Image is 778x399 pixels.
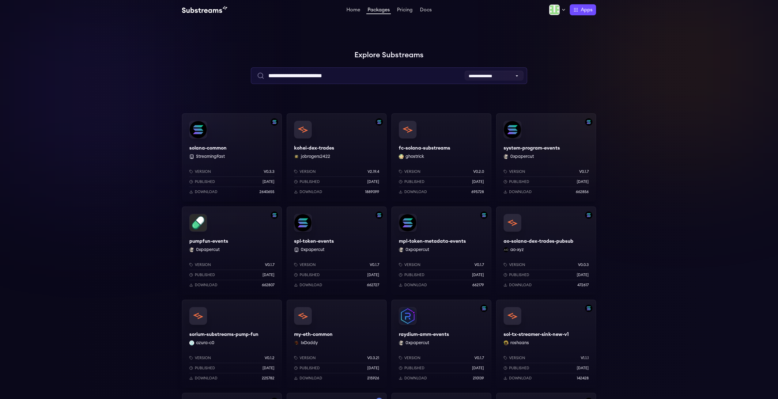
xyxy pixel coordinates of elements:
[182,300,282,388] a: sorium-substreams-pump-funsorium-substreams-pump-funazura-c0 azura-c0Versionv0.1.2Published[DATE]...
[300,189,322,194] p: Download
[404,272,425,277] p: Published
[509,169,525,174] p: Version
[472,366,484,370] p: [DATE]
[287,113,387,202] a: Filter by solana networkkohei-dex-tradeskohei-dex-tradesjobrogers2422 jobrogers2422Versionv2.19.4...
[404,189,427,194] p: Download
[404,179,425,184] p: Published
[404,355,421,360] p: Version
[419,7,433,13] a: Docs
[577,366,589,370] p: [DATE]
[300,283,322,287] p: Download
[370,262,379,267] p: v0.1.7
[496,300,596,388] a: Filter by solana networksol-tx-streamer-sink-new-v1sol-tx-streamer-sink-new-v1roshaans roshaansVe...
[300,169,316,174] p: Version
[406,247,429,253] button: 0xpapercut
[182,49,596,61] h1: Explore Substreams
[300,262,316,267] p: Version
[404,376,427,381] p: Download
[549,4,560,15] img: Profile
[472,272,484,277] p: [DATE]
[404,262,421,267] p: Version
[367,376,379,381] p: 215926
[287,300,387,388] a: my-eth-commonmy-eth-commonIxDaddy IxDaddyVersionv0.3.21Published[DATE]Download215926
[510,340,529,346] button: roshaans
[404,366,425,370] p: Published
[259,189,274,194] p: 2640655
[577,376,589,381] p: 142428
[391,300,491,388] a: Filter by solana networkraydium-amm-eventsraydium-amm-events0xpapercut 0xpapercutVersionv0.1.7Pub...
[287,207,387,295] a: Filter by solana networkspl-token-eventsspl-token-events 0xpapercutVersionv0.1.7Published[DATE]Do...
[366,7,391,14] a: Packages
[509,262,525,267] p: Version
[368,169,379,174] p: v2.19.4
[396,7,414,13] a: Pricing
[577,179,589,184] p: [DATE]
[301,154,330,160] button: jobrogers2422
[195,169,211,174] p: Version
[509,283,532,287] p: Download
[367,272,379,277] p: [DATE]
[509,189,532,194] p: Download
[300,366,320,370] p: Published
[509,179,529,184] p: Published
[510,247,524,253] button: ao-xyz
[367,366,379,370] p: [DATE]
[404,283,427,287] p: Download
[182,6,227,13] img: Substream's logo
[300,179,320,184] p: Published
[376,118,383,126] img: Filter by solana network
[509,376,532,381] p: Download
[585,118,592,126] img: Filter by solana network
[367,179,379,184] p: [DATE]
[406,154,424,160] button: ghostrick
[474,355,484,360] p: v0.1.7
[577,283,589,287] p: 472617
[585,305,592,312] img: Filter by solana network
[300,272,320,277] p: Published
[195,283,217,287] p: Download
[367,355,379,360] p: v0.3.21
[301,340,318,346] button: IxDaddy
[196,340,214,346] button: azura-c0
[473,376,484,381] p: 210139
[195,262,211,267] p: Version
[195,189,217,194] p: Download
[581,6,592,13] span: Apps
[301,247,324,253] button: 0xpapercut
[404,169,421,174] p: Version
[262,272,274,277] p: [DATE]
[391,113,491,202] a: fc-solana-substreamsfc-solana-substreamsghostrick ghostrickVersionv0.2.0Published[DATE]Download69...
[576,189,589,194] p: 662856
[472,283,484,287] p: 662179
[271,211,278,219] img: Filter by solana network
[365,189,379,194] p: 1889099
[367,283,379,287] p: 662727
[509,355,525,360] p: Version
[262,283,274,287] p: 662807
[182,207,282,295] a: Filter by solana networkpumpfun-eventspumpfun-events0xpapercut 0xpapercutVersionv0.1.7Published[D...
[578,262,589,267] p: v0.0.3
[300,376,322,381] p: Download
[473,169,484,174] p: v0.2.0
[262,376,274,381] p: 225782
[496,113,596,202] a: Filter by solana networksystem-program-eventssystem-program-events0xpapercut 0xpapercutVersionv0....
[585,211,592,219] img: Filter by solana network
[406,340,429,346] button: 0xpapercut
[376,211,383,219] img: Filter by solana network
[196,154,225,160] button: StreamingFast
[581,355,589,360] p: v1.1.1
[271,118,278,126] img: Filter by solana network
[195,376,217,381] p: Download
[577,272,589,277] p: [DATE]
[182,113,282,202] a: Filter by solana networksolana-commonsolana-common StreamingFastVersionv0.3.3Published[DATE]Downl...
[579,169,589,174] p: v0.1.7
[195,366,215,370] p: Published
[195,272,215,277] p: Published
[480,305,488,312] img: Filter by solana network
[265,355,274,360] p: v0.1.2
[472,179,484,184] p: [DATE]
[265,262,274,267] p: v0.1.7
[391,207,491,295] a: Filter by solana networkmpl-token-metadata-eventsmpl-token-metadata-events0xpapercut 0xpapercutVe...
[474,262,484,267] p: v0.1.7
[496,207,596,295] a: Filter by solana networkao-solana-dex-trades-pubsubao-solana-dex-trades-pubsubao-xyz ao-xyzVersio...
